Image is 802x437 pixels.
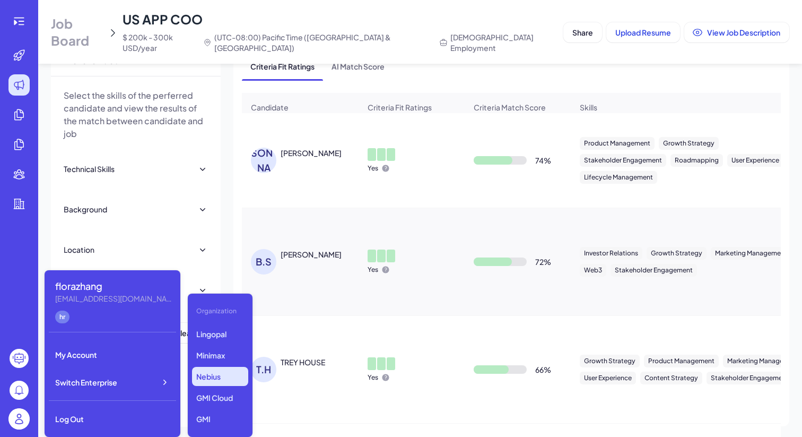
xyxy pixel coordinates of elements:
[670,154,723,167] div: Roadmapping
[251,249,276,275] div: B.S
[55,311,69,323] div: hr
[535,364,551,375] div: 66 %
[368,373,378,382] p: Yes
[615,28,671,37] span: Upload Resume
[368,265,378,274] p: Yes
[55,279,172,293] div: florazhang
[281,357,325,367] div: TREY HOUSE
[214,32,431,53] span: (UTC-08:00) Pacific Time ([GEOGRAPHIC_DATA] & [GEOGRAPHIC_DATA])
[55,293,172,304] div: florazhang@joinbrix.com
[580,372,636,384] div: User Experience
[450,32,559,53] span: [DEMOGRAPHIC_DATA] Employment
[192,409,248,429] p: GMI
[580,171,657,184] div: Lifecycle Management
[123,11,203,27] span: US APP COO
[580,137,655,150] div: Product Management
[64,244,94,255] div: Location
[123,32,195,53] span: $ 200k - 300k USD/year
[51,15,103,49] span: Job Board
[64,89,208,140] p: Select the skills of the perferred candidate and view the results of the match between candidate ...
[281,148,342,158] div: Ryan Joubert
[580,264,606,277] div: Web3
[572,28,593,37] span: Share
[659,137,719,150] div: Growth Strategy
[251,148,276,173] div: [PERSON_NAME]
[192,388,248,407] p: GMI Cloud
[474,102,546,113] span: Criteria Match Score
[611,264,697,277] div: Stakeholder Engagement
[8,408,30,430] img: user_logo.png
[242,53,323,80] span: Criteria Fit Ratings
[684,22,789,42] button: View Job Description
[368,164,378,173] p: Yes
[192,367,248,386] p: Nebius
[64,164,115,174] div: Technical Skills
[580,154,666,167] div: Stakeholder Engagement
[192,346,248,365] p: Minimax
[563,22,602,42] button: Share
[192,302,248,320] div: Organization
[251,102,289,113] span: Candidate
[323,53,393,80] span: AI Match Score
[580,247,642,260] div: Investor Relations
[707,28,780,37] span: View Job Description
[535,256,551,267] div: 72 %
[251,357,276,382] div: T.H
[535,155,551,166] div: 74 %
[192,324,248,344] p: Lingopal
[49,343,176,366] div: My Account
[49,407,176,431] div: Log Out
[580,102,597,113] span: Skills
[55,377,117,388] span: Switch Enterprise
[281,249,342,260] div: Betty Sharples
[727,154,783,167] div: User Experience
[580,355,640,367] div: Growth Strategy
[606,22,680,42] button: Upload Resume
[647,247,707,260] div: Growth Strategy
[707,372,793,384] div: Stakeholder Engagement
[64,204,107,215] div: Background
[644,355,719,367] div: Product Management
[640,372,702,384] div: Content Strategy
[368,102,432,113] span: Criteria Fit Ratings
[711,247,791,260] div: Marketing Management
